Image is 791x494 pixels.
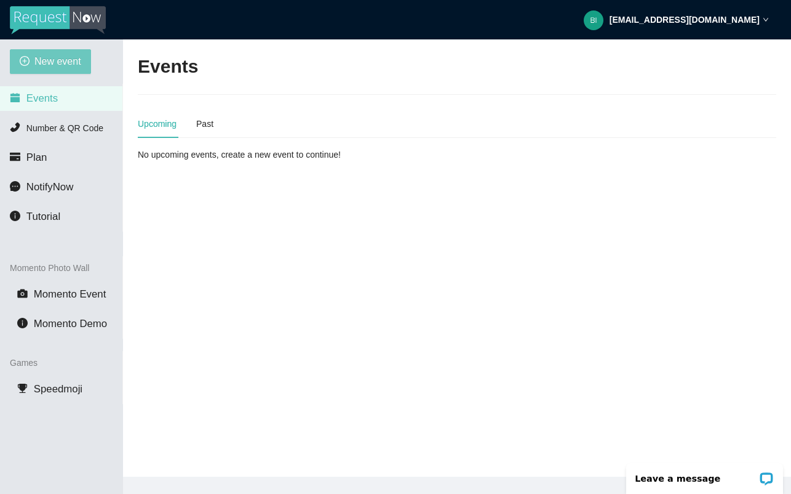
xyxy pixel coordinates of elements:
span: credit-card [10,152,20,162]
button: plus-circleNew event [10,49,91,74]
span: message [10,181,20,192]
span: Number & QR Code [26,123,103,133]
span: info-circle [10,211,20,221]
span: phone [10,122,20,132]
iframe: LiveChat chat widget [618,455,791,494]
span: info-circle [17,318,28,328]
img: b573f13d72a41b61daee4edec3c6a9f1 [584,10,603,30]
span: trophy [17,383,28,394]
span: NotifyNow [26,181,73,193]
span: Momento Event [34,288,106,300]
span: Tutorial [26,211,60,222]
span: down [763,17,769,23]
strong: [EMAIL_ADDRESS][DOMAIN_NAME] [610,15,760,25]
span: plus-circle [20,56,30,68]
span: Speedmoji [34,383,82,395]
span: camera [17,288,28,299]
span: calendar [10,92,20,103]
div: No upcoming events, create a new event to continue! [138,148,344,161]
span: New event [34,54,81,69]
h2: Events [138,54,198,79]
span: Momento Demo [34,318,107,330]
img: RequestNow [10,6,106,34]
span: Plan [26,152,47,163]
div: Upcoming [138,117,177,131]
span: Events [26,92,58,104]
div: Past [196,117,213,131]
